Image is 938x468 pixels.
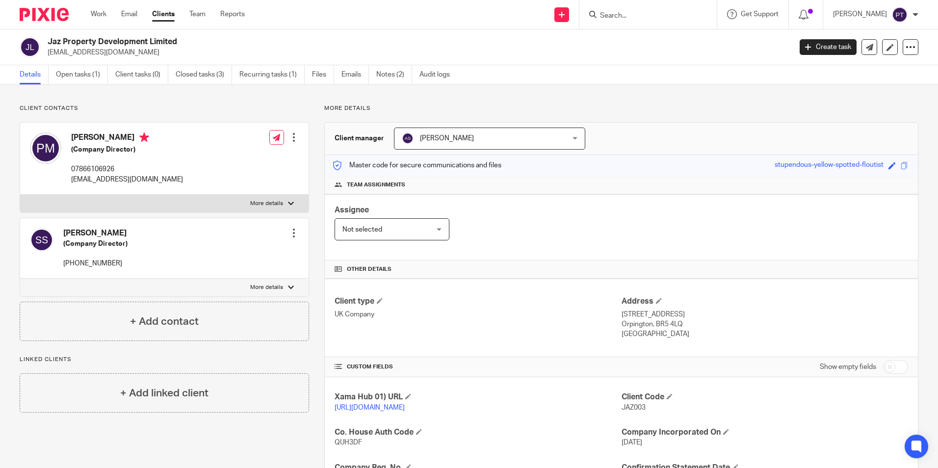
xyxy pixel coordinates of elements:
[622,439,642,446] span: [DATE]
[250,200,283,208] p: More details
[347,265,391,273] span: Other details
[20,37,40,57] img: svg%3E
[115,65,168,84] a: Client tasks (0)
[71,164,183,174] p: 07866106926
[335,133,384,143] h3: Client manager
[622,392,908,402] h4: Client Code
[30,132,61,164] img: svg%3E
[120,386,208,401] h4: + Add linked client
[335,392,621,402] h4: Xama Hub 01) URL
[71,175,183,184] p: [EMAIL_ADDRESS][DOMAIN_NAME]
[335,296,621,307] h4: Client type
[20,8,69,21] img: Pixie
[741,11,779,18] span: Get Support
[189,9,206,19] a: Team
[20,65,49,84] a: Details
[91,9,106,19] a: Work
[376,65,412,84] a: Notes (2)
[622,296,908,307] h4: Address
[335,427,621,438] h4: Co. House Auth Code
[622,319,908,329] p: Orpington, BR5 4LQ
[176,65,232,84] a: Closed tasks (3)
[820,362,876,372] label: Show empty fields
[250,284,283,291] p: More details
[347,181,405,189] span: Team assignments
[63,259,128,268] p: [PHONE_NUMBER]
[341,65,369,84] a: Emails
[332,160,501,170] p: Master code for secure communications and files
[30,228,53,252] img: svg%3E
[599,12,687,21] input: Search
[20,356,309,364] p: Linked clients
[130,314,199,329] h4: + Add contact
[420,135,474,142] span: [PERSON_NAME]
[71,132,183,145] h4: [PERSON_NAME]
[833,9,887,19] p: [PERSON_NAME]
[56,65,108,84] a: Open tasks (1)
[419,65,457,84] a: Audit logs
[20,104,309,112] p: Client contacts
[239,65,305,84] a: Recurring tasks (1)
[622,329,908,339] p: [GEOGRAPHIC_DATA]
[775,160,884,171] div: stupendous-yellow-spotted-floutist
[48,48,785,57] p: [EMAIL_ADDRESS][DOMAIN_NAME]
[800,39,857,55] a: Create task
[63,228,128,238] h4: [PERSON_NAME]
[342,226,382,233] span: Not selected
[152,9,175,19] a: Clients
[63,239,128,249] h5: (Company Director)
[48,37,637,47] h2: Jaz Property Development Limited
[121,9,137,19] a: Email
[335,363,621,371] h4: CUSTOM FIELDS
[324,104,918,112] p: More details
[312,65,334,84] a: Files
[335,439,362,446] span: QUH3DF
[71,145,183,155] h5: (Company Director)
[335,404,405,411] a: [URL][DOMAIN_NAME]
[335,206,369,214] span: Assignee
[335,310,621,319] p: UK Company
[622,427,908,438] h4: Company Incorporated On
[622,310,908,319] p: [STREET_ADDRESS]
[402,132,414,144] img: svg%3E
[220,9,245,19] a: Reports
[622,404,646,411] span: JAZ003
[139,132,149,142] i: Primary
[892,7,908,23] img: svg%3E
